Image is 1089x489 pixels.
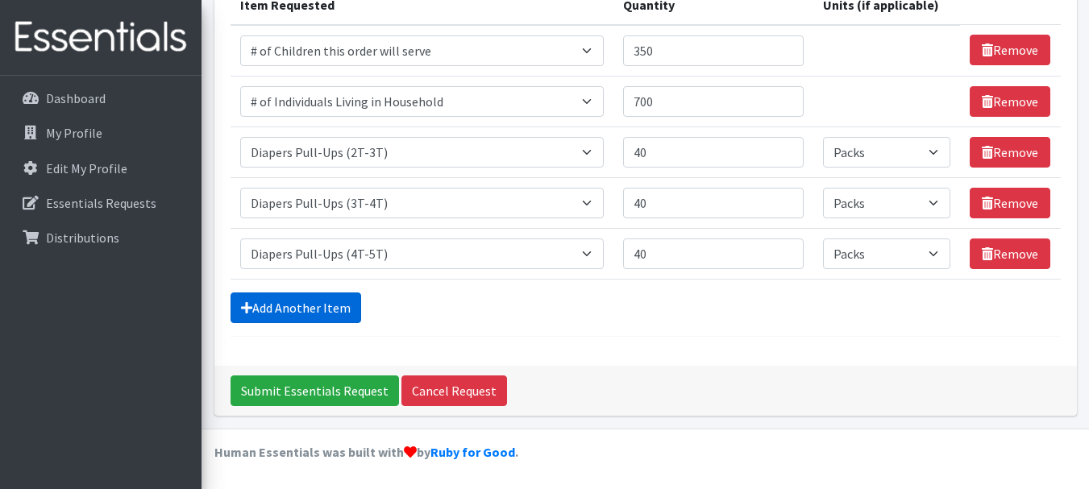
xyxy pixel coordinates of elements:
[401,375,507,406] a: Cancel Request
[970,137,1050,168] a: Remove
[46,125,102,141] p: My Profile
[970,86,1050,117] a: Remove
[6,82,195,114] a: Dashboard
[970,188,1050,218] a: Remove
[970,238,1050,269] a: Remove
[6,187,195,219] a: Essentials Requests
[46,230,119,246] p: Distributions
[6,152,195,184] a: Edit My Profile
[231,292,361,323] a: Add Another Item
[970,35,1050,65] a: Remove
[46,195,156,211] p: Essentials Requests
[46,90,106,106] p: Dashboard
[231,375,399,406] input: Submit Essentials Request
[6,222,195,254] a: Distributions
[214,444,518,460] strong: Human Essentials was built with by .
[46,160,127,176] p: Edit My Profile
[430,444,515,460] a: Ruby for Good
[6,10,195,64] img: HumanEssentials
[6,117,195,149] a: My Profile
